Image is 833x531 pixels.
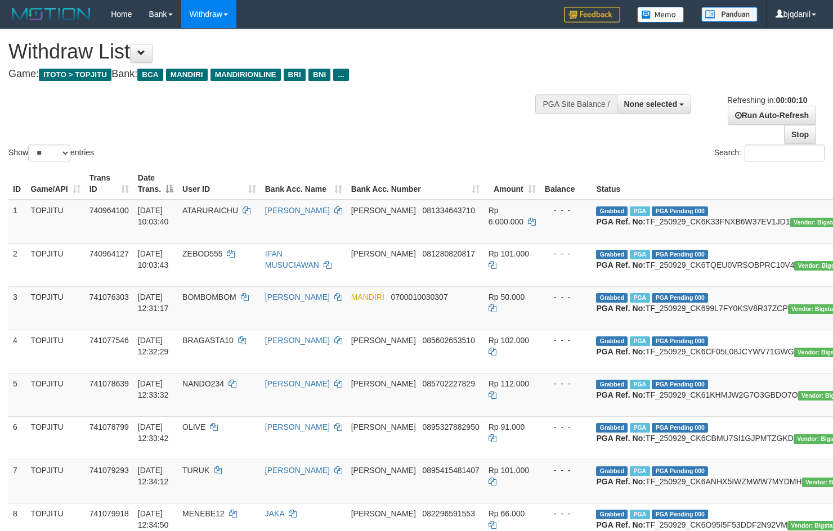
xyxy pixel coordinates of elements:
span: Copy 0700010030307 to clipboard [391,292,447,301]
span: Grabbed [596,380,628,389]
div: - - - [545,291,588,303]
span: Rp 6.000.000 [489,206,523,226]
span: Marked by bjqdanil [630,423,650,433]
span: PGA Pending [652,380,708,389]
span: Copy 082296591553 to clipboard [422,509,474,518]
span: PGA Pending [652,206,708,216]
span: 740964100 [89,206,129,215]
span: [PERSON_NAME] [351,422,416,431]
td: TOPJITU [26,416,85,460]
span: 741078639 [89,379,129,388]
span: None selected [624,100,678,109]
span: Copy 081280820817 to clipboard [422,249,474,258]
span: [DATE] 12:34:12 [138,466,169,486]
span: 740964127 [89,249,129,258]
span: Grabbed [596,250,628,259]
button: None selected [617,94,692,114]
b: PGA Ref. No: [596,304,645,313]
span: [DATE] 12:33:42 [138,422,169,443]
span: PGA Pending [652,466,708,476]
span: [DATE] 12:31:17 [138,292,169,313]
td: 2 [8,243,26,286]
span: MENEBE12 [182,509,225,518]
span: OLIVE [182,422,205,431]
b: PGA Ref. No: [596,434,645,443]
span: Copy 085702227829 to clipboard [422,379,474,388]
span: Rp 66.000 [489,509,525,518]
span: PGA Pending [652,510,708,519]
span: Marked by bjqdanil [630,510,650,519]
td: TOPJITU [26,200,85,244]
div: - - - [545,248,588,259]
span: Marked by bjqwili [630,206,650,216]
a: [PERSON_NAME] [265,379,330,388]
span: Copy 085602653510 to clipboard [422,336,474,345]
strong: 00:00:10 [776,96,807,105]
span: PGA Pending [652,423,708,433]
h4: Game: Bank: [8,69,544,80]
b: PGA Ref. No: [596,390,645,399]
a: IFAN MUSUCIAWAN [265,249,319,269]
b: PGA Ref. No: [596,260,645,269]
span: Copy 0895415481407 to clipboard [422,466,479,475]
span: Marked by bjqwili [630,250,650,259]
div: - - - [545,421,588,433]
a: [PERSON_NAME] [265,422,330,431]
td: 3 [8,286,26,330]
img: Feedback.jpg [564,7,620,22]
a: [PERSON_NAME] [265,292,330,301]
span: Grabbed [596,336,628,346]
span: [DATE] 12:33:32 [138,379,169,399]
th: Bank Acc. Name: activate to sort column ascending [261,168,347,200]
td: TOPJITU [26,373,85,416]
span: 741076303 [89,292,129,301]
span: MANDIRI [351,292,384,301]
th: User ID: activate to sort column ascending [178,168,261,200]
span: [PERSON_NAME] [351,249,416,258]
span: 741079293 [89,466,129,475]
b: PGA Ref. No: [596,520,645,529]
span: Marked by bjqdanil [630,336,650,346]
td: TOPJITU [26,286,85,330]
span: Grabbed [596,423,628,433]
img: MOTION_logo.png [8,6,94,22]
th: Balance [540,168,592,200]
div: - - - [545,465,588,476]
td: 7 [8,460,26,503]
input: Search: [745,145,825,161]
span: Grabbed [596,510,628,519]
a: [PERSON_NAME] [265,466,330,475]
h1: Withdraw List [8,40,544,63]
span: Refreshing in: [727,96,807,105]
span: BNI [308,69,330,81]
td: TOPJITU [26,330,85,373]
span: Marked by bjqdanil [630,380,650,389]
td: 5 [8,373,26,416]
span: Rp 91.000 [489,422,525,431]
span: 741079918 [89,509,129,518]
span: [PERSON_NAME] [351,466,416,475]
span: MANDIRIONLINE [211,69,281,81]
span: MANDIRI [166,69,208,81]
img: Button%20Memo.svg [637,7,684,22]
a: Stop [784,125,816,144]
span: [PERSON_NAME] [351,509,416,518]
span: Rp 112.000 [489,379,529,388]
td: TOPJITU [26,460,85,503]
span: [DATE] 12:34:50 [138,509,169,529]
span: Marked by bjqdanil [630,466,650,476]
span: [PERSON_NAME] [351,206,416,215]
td: 1 [8,200,26,244]
b: PGA Ref. No: [596,347,645,356]
span: Grabbed [596,293,628,303]
span: [DATE] 10:03:43 [138,249,169,269]
select: Showentries [28,145,70,161]
a: [PERSON_NAME] [265,206,330,215]
span: PGA Pending [652,250,708,259]
span: BRAGASTA10 [182,336,234,345]
th: Bank Acc. Number: activate to sort column ascending [347,168,484,200]
th: Date Trans.: activate to sort column descending [133,168,178,200]
span: NANDO234 [182,379,224,388]
b: PGA Ref. No: [596,477,645,486]
span: BCA [137,69,163,81]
